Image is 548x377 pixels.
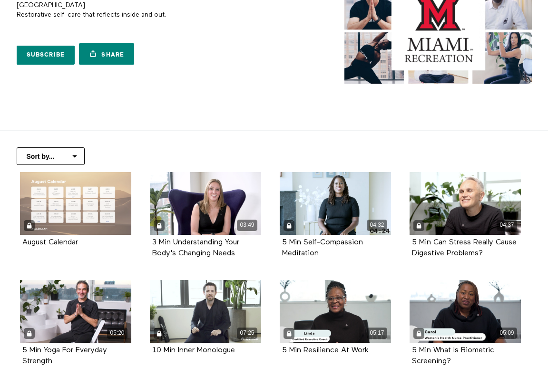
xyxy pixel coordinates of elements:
a: 5 Min Resilience At Work 05:17 [280,280,391,343]
strong: 5 Min Can Stress Really Cause Digestive Problems? [412,239,517,257]
a: 10 Min Inner Monologue [152,347,235,354]
a: Subscribe [17,46,75,65]
a: Share [79,43,134,65]
div: 05:09 [497,328,517,338]
div: 05:17 [367,328,387,338]
a: August Calendar [22,239,78,246]
strong: 5 Min Resilience At Work [282,347,369,354]
strong: 3 Min Understanding Your Body's Changing Needs [152,239,239,257]
div: 05:20 [107,328,127,338]
a: 5 Min What Is Biometric Screening? [412,347,494,365]
a: August Calendar [20,172,131,235]
a: 5 Min Can Stress Really Cause Digestive Problems? 04:37 [410,172,521,235]
a: 5 Min Self-Compassion Meditation [282,239,363,257]
strong: 5 Min Self-Compassion Meditation [282,239,363,257]
div: 04:32 [367,220,387,231]
div: 04:37 [497,220,517,231]
div: 03:49 [237,220,257,231]
a: 3 Min Understanding Your Body's Changing Needs 03:49 [150,172,261,235]
div: 07:25 [237,328,257,338]
strong: 5 Min What Is Biometric Screening? [412,347,494,365]
a: 5 Min Yoga For Everyday Strength [22,347,107,365]
a: 10 Min Inner Monologue 07:25 [150,280,261,343]
strong: 5 Min Yoga For Everyday Strength [22,347,107,365]
a: 5 Min Resilience At Work [282,347,369,354]
a: 5 Min Yoga For Everyday Strength 05:20 [20,280,131,343]
a: 5 Min Self-Compassion Meditation 04:32 [280,172,391,235]
strong: August Calendar [22,239,78,246]
p: [GEOGRAPHIC_DATA] Restorative self-care that reflects inside and out. [17,0,271,20]
a: 5 Min What Is Biometric Screening? 05:09 [410,280,521,343]
a: 3 Min Understanding Your Body's Changing Needs [152,239,239,257]
a: 5 Min Can Stress Really Cause Digestive Problems? [412,239,517,257]
strong: 10 Min Inner Monologue [152,347,235,354]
